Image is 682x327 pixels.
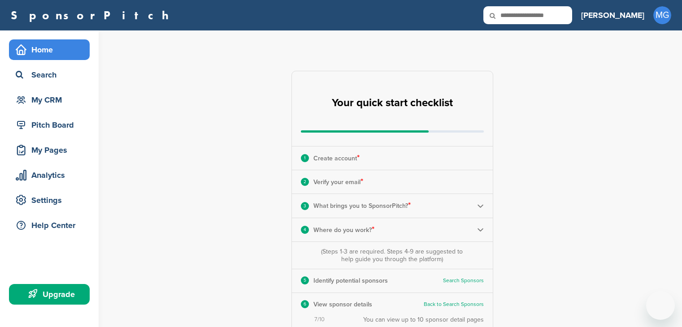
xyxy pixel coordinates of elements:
p: Create account [313,152,360,164]
div: 6 [301,300,309,308]
a: Pitch Board [9,115,90,135]
img: Checklist arrow 2 [477,226,484,233]
a: Search Sponsors [443,277,484,284]
p: Identify potential sponsors [313,275,388,286]
div: Help Center [13,217,90,233]
a: My CRM [9,90,90,110]
div: (Steps 1-3 are required. Steps 4-9 are suggested to help guide you through the platform) [319,248,465,263]
a: Help Center [9,215,90,236]
div: Search [13,67,90,83]
div: Settings [13,192,90,208]
div: 2 [301,178,309,186]
span: MG [653,6,671,24]
a: SponsorPitch [11,9,174,21]
div: 1 [301,154,309,162]
div: You can view up to 10 sponsor detail pages [363,316,484,323]
a: My Pages [9,140,90,160]
p: Where do you work? [313,224,374,236]
div: My Pages [13,142,90,158]
div: 4 [301,226,309,234]
div: Pitch Board [13,117,90,133]
a: Search [9,65,90,85]
h2: Your quick start checklist [332,93,453,113]
a: [PERSON_NAME] [581,5,644,25]
div: Home [13,42,90,58]
p: What brings you to SponsorPitch? [313,200,411,211]
a: Home [9,39,90,60]
a: Analytics [9,165,90,185]
div: 3 [301,202,309,210]
p: Verify your email [313,176,363,188]
a: Upgrade [9,284,90,305]
span: 7/10 [314,316,325,323]
a: Back to Search Sponsors [424,301,484,308]
img: Checklist arrow 2 [477,202,484,209]
div: Upgrade [13,286,90,302]
div: My CRM [13,92,90,108]
div: 5 [301,276,309,284]
a: Settings [9,190,90,211]
iframe: Button to launch messaging window [646,291,675,320]
div: Analytics [13,167,90,183]
p: View sponsor details [313,299,372,310]
h3: [PERSON_NAME] [581,9,644,22]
